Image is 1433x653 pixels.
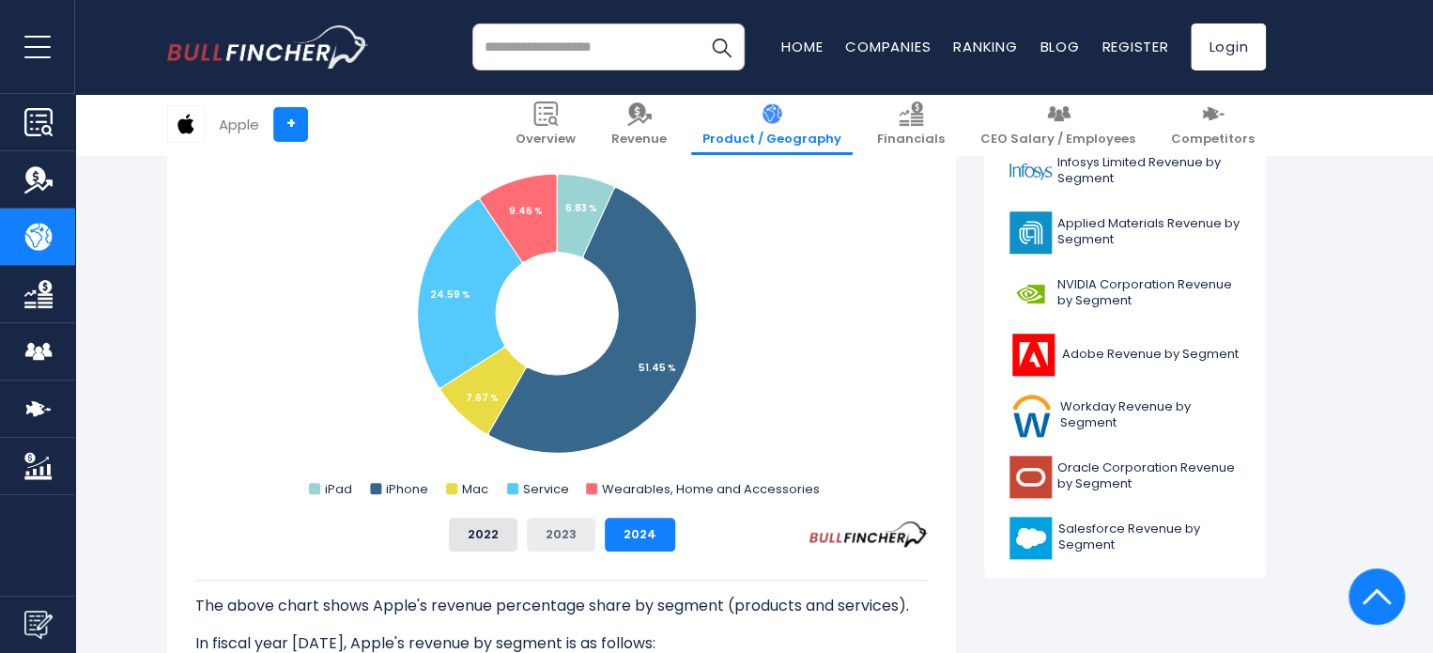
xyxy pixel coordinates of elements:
[877,132,945,148] span: Financials
[605,518,675,552] button: 2024
[1102,37,1168,56] a: Register
[600,94,678,155] a: Revenue
[781,37,823,56] a: Home
[611,132,667,148] span: Revenue
[639,361,676,375] tspan: 51.45 %
[602,480,820,498] text: Wearables, Home and Accessories
[1171,132,1255,148] span: Competitors
[167,25,369,69] img: bullfincher logo
[998,329,1252,381] a: Adobe Revenue by Segment
[1057,155,1240,187] span: Infosys Limited Revenue by Segment
[1057,216,1240,248] span: Applied Materials Revenue by Segment
[866,94,956,155] a: Financials
[195,127,928,503] svg: Apple's Revenue Share by Segment
[167,25,369,69] a: Go to homepage
[698,23,745,70] button: Search
[998,207,1252,258] a: Applied Materials Revenue by Segment
[1009,150,1052,193] img: INFY logo
[998,268,1252,319] a: NVIDIA Corporation Revenue by Segment
[980,132,1135,148] span: CEO Salary / Employees
[1160,94,1266,155] a: Competitors
[998,512,1252,564] a: Salesforce Revenue by Segment
[969,94,1147,155] a: CEO Salary / Employees
[1191,23,1266,70] a: Login
[1009,211,1052,254] img: AMAT logo
[1057,460,1240,492] span: Oracle Corporation Revenue by Segment
[516,132,576,148] span: Overview
[195,595,928,617] p: The above chart shows Apple's revenue percentage share by segment (products and services).
[1009,456,1052,498] img: ORCL logo
[1009,334,1056,376] img: ADBE logo
[509,204,543,218] tspan: 9.46 %
[691,94,853,155] a: Product / Geography
[430,288,470,302] tspan: 24.59 %
[273,107,308,142] a: +
[1009,395,1055,437] img: WDAY logo
[1009,517,1052,559] img: CRM logo
[168,106,204,142] img: AAPL logo
[462,480,488,498] text: Mac
[527,518,595,552] button: 2023
[325,480,352,498] text: iPad
[1062,347,1239,363] span: Adobe Revenue by Segment
[219,114,259,135] div: Apple
[998,390,1252,442] a: Workday Revenue by Segment
[953,37,1017,56] a: Ranking
[998,146,1252,197] a: Infosys Limited Revenue by Segment
[1040,37,1079,56] a: Blog
[1057,521,1240,553] span: Salesforce Revenue by Segment
[523,480,569,498] text: Service
[565,201,597,215] tspan: 6.83 %
[702,132,841,148] span: Product / Geography
[1060,399,1240,431] span: Workday Revenue by Segment
[466,391,499,405] tspan: 7.67 %
[998,451,1252,503] a: Oracle Corporation Revenue by Segment
[504,94,587,155] a: Overview
[1009,272,1052,315] img: NVDA logo
[449,518,517,552] button: 2022
[386,480,428,498] text: iPhone
[1057,277,1240,309] span: NVIDIA Corporation Revenue by Segment
[845,37,931,56] a: Companies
